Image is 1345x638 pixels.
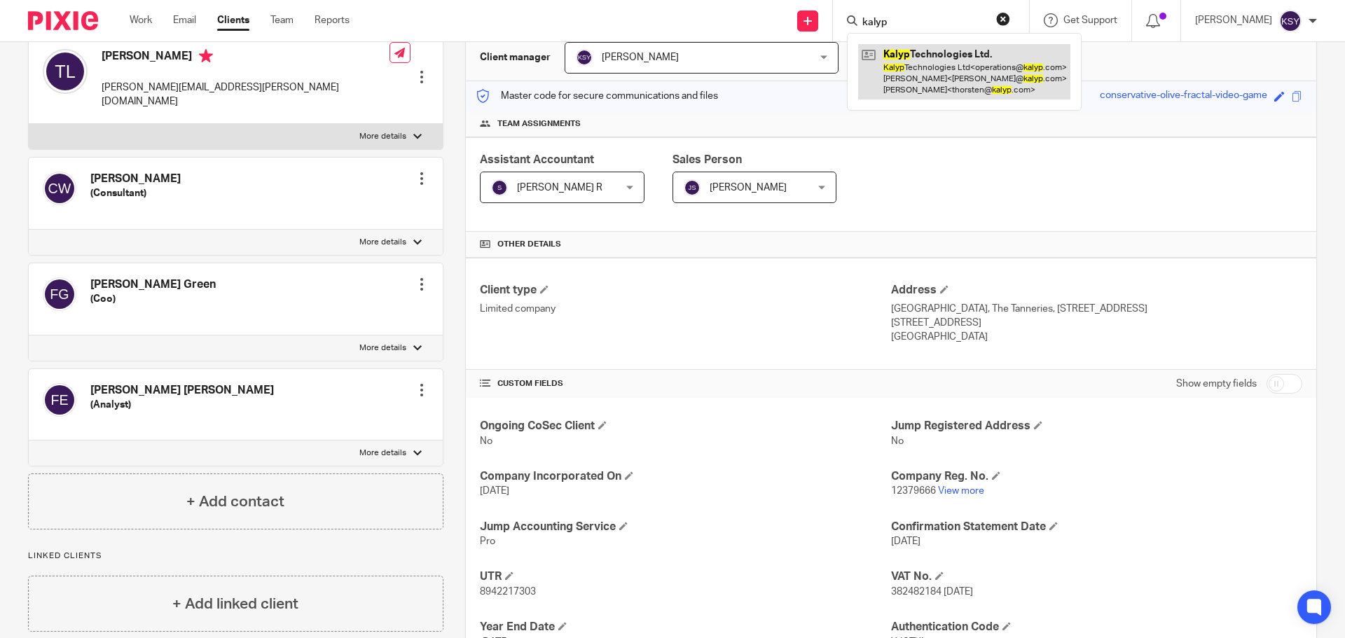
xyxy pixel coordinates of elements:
[130,13,152,27] a: Work
[315,13,350,27] a: Reports
[217,13,249,27] a: Clients
[480,154,594,165] span: Assistant Accountant
[28,550,443,562] p: Linked clients
[43,172,76,205] img: svg%3E
[480,469,891,484] h4: Company Incorporated On
[1100,88,1267,104] div: conservative-olive-fractal-video-game
[480,283,891,298] h4: Client type
[938,486,984,496] a: View more
[684,179,701,196] img: svg%3E
[891,536,920,546] span: [DATE]
[28,11,98,30] img: Pixie
[359,131,406,142] p: More details
[102,49,389,67] h4: [PERSON_NAME]
[891,520,1302,534] h4: Confirmation Statement Date
[172,593,298,615] h4: + Add linked client
[102,81,389,109] p: [PERSON_NAME][EMAIL_ADDRESS][PERSON_NAME][DOMAIN_NAME]
[43,383,76,417] img: svg%3E
[672,154,742,165] span: Sales Person
[480,486,509,496] span: [DATE]
[891,419,1302,434] h4: Jump Registered Address
[480,378,891,389] h4: CUSTOM FIELDS
[90,383,274,398] h4: [PERSON_NAME] [PERSON_NAME]
[480,302,891,316] p: Limited company
[891,302,1302,316] p: [GEOGRAPHIC_DATA], The Tanneries, [STREET_ADDRESS]
[996,12,1010,26] button: Clear
[480,536,495,546] span: Pro
[90,292,216,306] h5: (Coo)
[491,179,508,196] img: svg%3E
[891,469,1302,484] h4: Company Reg. No.
[480,569,891,584] h4: UTR
[891,486,936,496] span: 12379666
[891,330,1302,344] p: [GEOGRAPHIC_DATA]
[43,277,76,311] img: svg%3E
[517,183,602,193] span: [PERSON_NAME] R
[480,587,536,597] span: 8942217303
[891,587,973,597] span: 382482184 [DATE]
[710,183,787,193] span: [PERSON_NAME]
[476,89,718,103] p: Master code for secure communications and files
[891,436,904,446] span: No
[90,277,216,292] h4: [PERSON_NAME] Green
[270,13,294,27] a: Team
[359,342,406,354] p: More details
[891,283,1302,298] h4: Address
[1063,15,1117,25] span: Get Support
[602,53,679,62] span: [PERSON_NAME]
[359,448,406,459] p: More details
[891,569,1302,584] h4: VAT No.
[359,237,406,248] p: More details
[480,50,551,64] h3: Client manager
[480,620,891,634] h4: Year End Date
[480,419,891,434] h4: Ongoing CoSec Client
[480,520,891,534] h4: Jump Accounting Service
[1195,13,1272,27] p: [PERSON_NAME]
[497,118,581,130] span: Team assignments
[576,49,593,66] img: svg%3E
[1176,377,1257,391] label: Show empty fields
[199,49,213,63] i: Primary
[90,186,181,200] h5: (Consultant)
[173,13,196,27] a: Email
[186,491,284,513] h4: + Add contact
[891,620,1302,634] h4: Authentication Code
[43,49,88,94] img: svg%3E
[497,239,561,250] span: Other details
[891,316,1302,330] p: [STREET_ADDRESS]
[1279,10,1302,32] img: svg%3E
[861,17,987,29] input: Search
[90,172,181,186] h4: [PERSON_NAME]
[480,436,492,446] span: No
[90,398,274,412] h5: (Analyst)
